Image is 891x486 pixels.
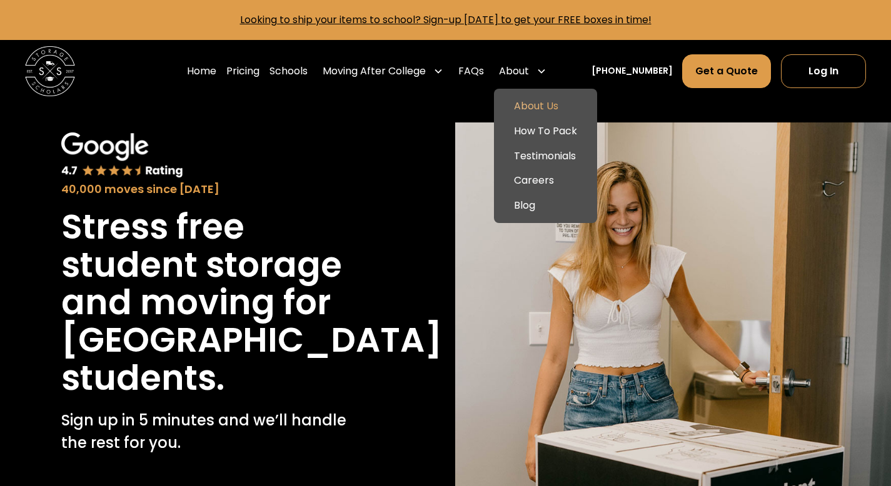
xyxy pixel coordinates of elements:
a: FAQs [458,54,484,89]
a: Testimonials [499,144,592,169]
a: Get a Quote [682,54,771,88]
p: Sign up in 5 minutes and we’ll handle the rest for you. [61,409,375,454]
a: Blog [499,193,592,218]
h1: [GEOGRAPHIC_DATA] [61,321,442,359]
a: Looking to ship your items to school? Sign-up [DATE] to get your FREE boxes in time! [240,12,652,27]
h1: Stress free student storage and moving for [61,208,375,321]
h1: students. [61,359,224,397]
a: Schools [269,54,308,89]
a: [PHONE_NUMBER] [591,64,673,77]
a: Log In [781,54,866,88]
a: Pricing [226,54,259,89]
div: About [494,54,551,89]
div: Moving After College [323,64,426,79]
div: Moving After College [318,54,448,89]
div: About [499,64,529,79]
a: Home [187,54,216,89]
nav: About [494,89,597,224]
img: Storage Scholars main logo [25,46,75,96]
div: 40,000 moves since [DATE] [61,181,375,198]
a: How To Pack [499,119,592,144]
img: Google 4.7 star rating [61,132,184,179]
a: Careers [499,168,592,193]
a: About Us [499,94,592,119]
